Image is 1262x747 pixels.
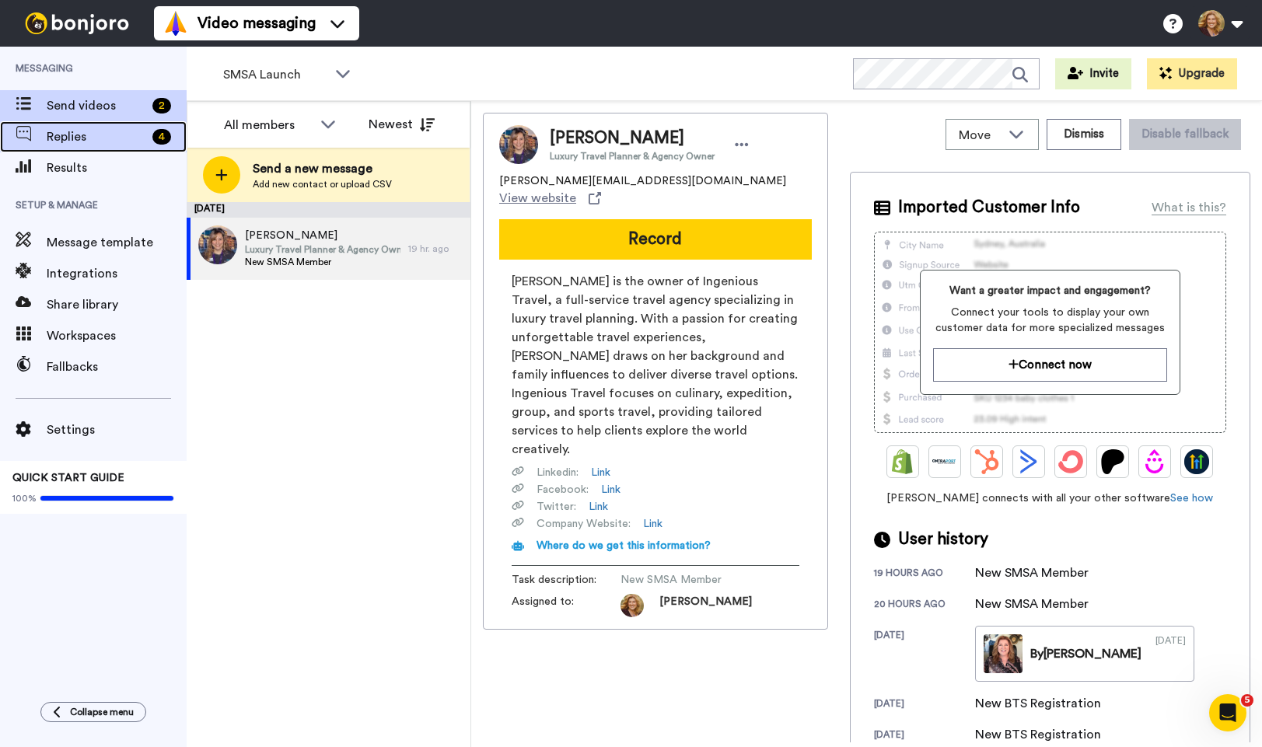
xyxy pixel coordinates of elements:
[47,233,187,252] span: Message template
[47,358,187,376] span: Fallbacks
[890,449,915,474] img: Shopify
[621,572,768,588] span: New SMSA Member
[933,305,1167,336] span: Connect your tools to display your own customer data for more specialized messages
[659,594,752,617] span: [PERSON_NAME]
[512,572,621,588] span: Task description :
[152,98,171,113] div: 2
[537,516,631,532] span: Company Website :
[974,449,999,474] img: Hubspot
[975,595,1089,613] div: New SMSA Member
[1016,449,1041,474] img: ActiveCampaign
[12,473,124,483] span: QUICK START GUIDE
[1155,634,1186,673] div: [DATE]
[589,499,608,515] a: Link
[253,159,392,178] span: Send a new message
[12,492,37,504] span: 100%
[47,96,146,115] span: Send videos
[408,243,463,255] div: 19 hr. ago
[601,482,621,497] a: Link
[550,150,715,162] span: Luxury Travel Planner & Agency Owner
[512,594,621,617] span: Assigned to:
[933,283,1167,298] span: Want a greater impact and engagement?
[40,702,146,722] button: Collapse menu
[874,697,975,713] div: [DATE]
[1170,493,1213,504] a: See how
[898,196,1080,219] span: Imported Customer Info
[550,127,715,150] span: [PERSON_NAME]
[975,725,1101,744] div: New BTS Registration
[874,490,1226,506] span: [PERSON_NAME] connects with all your other software
[1147,58,1237,89] button: Upgrade
[499,219,812,260] button: Record
[643,516,662,532] a: Link
[198,12,316,34] span: Video messaging
[933,348,1167,382] button: Connect now
[224,116,313,134] div: All members
[1058,449,1083,474] img: ConvertKit
[537,482,589,497] span: Facebook :
[874,629,975,682] div: [DATE]
[1209,694,1246,731] iframe: Intercom live chat
[874,598,975,613] div: 20 hours ago
[499,173,786,189] span: [PERSON_NAME][EMAIL_ADDRESS][DOMAIN_NAME]
[198,225,237,264] img: c80e2523-ed90-43d6-a3eb-b1334d314795.jpg
[47,127,146,146] span: Replies
[975,626,1194,682] a: By[PERSON_NAME][DATE]
[245,256,400,268] span: New SMSA Member
[499,189,601,208] a: View website
[1152,198,1226,217] div: What is this?
[975,694,1101,713] div: New BTS Registration
[1129,119,1241,150] button: Disable fallback
[245,243,400,256] span: Luxury Travel Planner & Agency Owner
[1100,449,1125,474] img: Patreon
[47,264,187,283] span: Integrations
[187,202,470,218] div: [DATE]
[512,272,799,459] span: [PERSON_NAME] is the owner of Ingenious Travel, a full-service travel agency specializing in luxu...
[932,449,957,474] img: Ontraport
[245,228,400,243] span: [PERSON_NAME]
[163,11,188,36] img: vm-color.svg
[984,634,1023,673] img: eb53abdf-ba3e-4f6c-a14e-13316d3689ca-thumb.jpg
[898,528,988,551] span: User history
[223,65,327,84] span: SMSA Launch
[357,109,446,140] button: Newest
[47,159,187,177] span: Results
[874,728,975,744] div: [DATE]
[1241,694,1253,707] span: 5
[1047,119,1121,150] button: Dismiss
[47,295,187,314] span: Share library
[499,125,538,164] img: Image of Maria Stefanopoulos
[537,465,579,480] span: Linkedin :
[47,421,187,439] span: Settings
[874,567,975,582] div: 19 hours ago
[1142,449,1167,474] img: Drip
[152,129,171,145] div: 4
[1030,644,1141,663] div: By [PERSON_NAME]
[591,465,610,480] a: Link
[959,126,1001,145] span: Move
[1184,449,1209,474] img: GoHighLevel
[253,178,392,190] span: Add new contact or upload CSV
[1055,58,1131,89] button: Invite
[499,189,576,208] span: View website
[537,499,576,515] span: Twitter :
[19,12,135,34] img: bj-logo-header-white.svg
[47,326,187,345] span: Workspaces
[975,564,1089,582] div: New SMSA Member
[621,594,644,617] img: 774dacc1-bfc2-49e5-a2da-327ccaf1489a-1725045774.jpg
[70,706,134,718] span: Collapse menu
[537,540,711,551] span: Where do we get this information?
